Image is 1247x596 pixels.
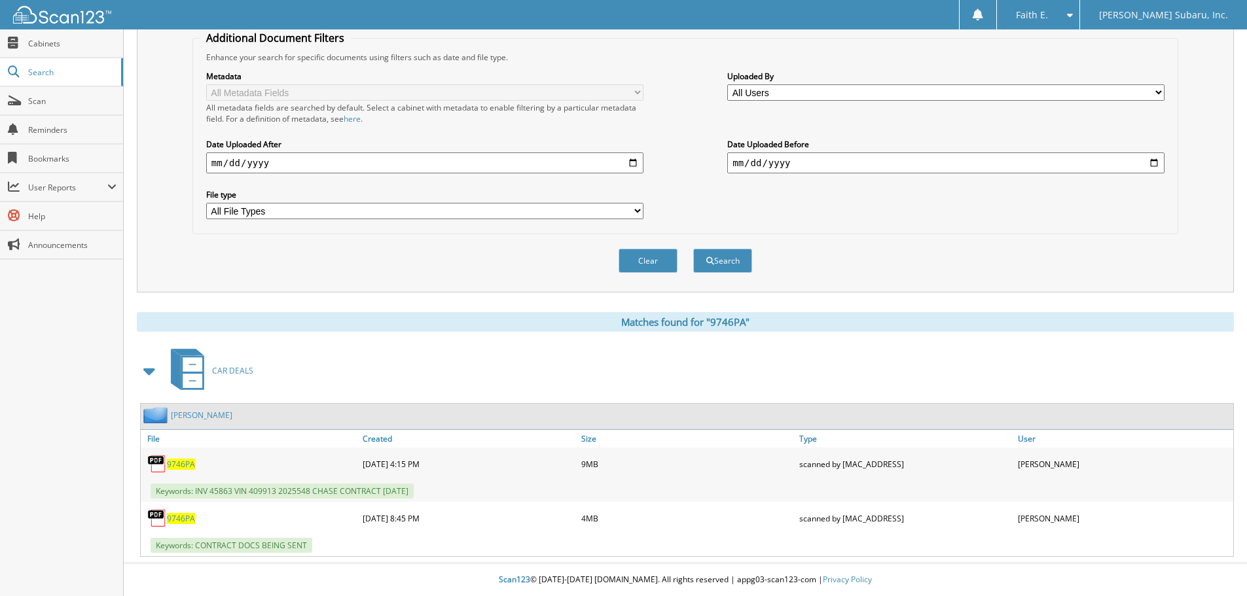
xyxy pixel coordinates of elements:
label: Date Uploaded After [206,139,643,150]
span: Search [28,67,115,78]
div: Matches found for "9746PA" [137,312,1234,332]
span: Announcements [28,239,117,251]
label: Uploaded By [727,71,1165,82]
a: Type [796,430,1015,447]
img: PDF.png [147,508,167,528]
div: All metadata fields are searched by default. Select a cabinet with metadata to enable filtering b... [206,102,643,124]
legend: Additional Document Filters [200,31,351,45]
span: Keywords: CONTRACT DOCS BEING SENT [151,538,312,553]
button: Search [693,249,752,273]
div: scanned by [MAC_ADDRESS] [796,505,1015,531]
input: end [727,152,1165,173]
a: Size [578,430,797,447]
input: start [206,152,643,173]
span: Bookmarks [28,153,117,164]
div: [DATE] 4:15 PM [359,451,578,477]
span: Help [28,211,117,222]
a: Privacy Policy [823,574,872,585]
span: User Reports [28,182,107,193]
div: 9MB [578,451,797,477]
img: scan123-logo-white.svg [13,6,111,24]
span: Keywords: INV 45863 VIN 409913 2025548 CHASE CONTRACT [DATE] [151,483,414,499]
span: Cabinets [28,38,117,49]
button: Clear [619,249,678,273]
span: CAR DEALS [212,365,253,376]
img: PDF.png [147,454,167,474]
a: here [344,113,361,124]
a: 9746PA [167,513,195,524]
a: [PERSON_NAME] [171,410,232,421]
div: [PERSON_NAME] [1015,451,1233,477]
label: File type [206,189,643,200]
div: [DATE] 8:45 PM [359,505,578,531]
div: [PERSON_NAME] [1015,505,1233,531]
a: File [141,430,359,447]
label: Date Uploaded Before [727,139,1165,150]
span: Faith E. [1016,11,1048,19]
div: 4MB [578,505,797,531]
a: 9746PA [167,459,195,470]
div: Enhance your search for specific documents using filters such as date and file type. [200,52,1171,63]
span: Scan123 [499,574,530,585]
span: Scan [28,96,117,107]
a: User [1015,430,1233,447]
a: Created [359,430,578,447]
img: folder2.png [143,407,171,423]
span: [PERSON_NAME] Subaru, Inc. [1099,11,1228,19]
label: Metadata [206,71,643,82]
div: © [DATE]-[DATE] [DOMAIN_NAME]. All rights reserved | appg03-scan123-com | [124,564,1247,596]
iframe: Chat Widget [1182,533,1247,596]
span: Reminders [28,124,117,135]
a: CAR DEALS [163,345,253,396]
div: scanned by [MAC_ADDRESS] [796,451,1015,477]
